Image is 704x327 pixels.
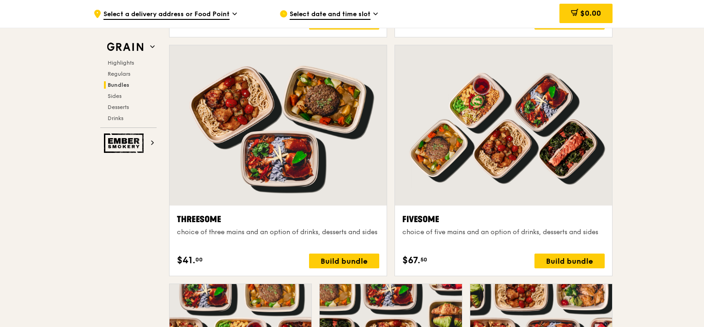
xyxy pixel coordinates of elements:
img: Grain web logo [104,39,146,55]
div: Fivesome [402,213,605,226]
div: Build bundle [309,254,379,268]
span: Select date and time slot [290,10,370,20]
span: $67. [402,254,420,267]
span: Highlights [108,60,134,66]
div: choice of three mains and an option of drinks, desserts and sides [177,228,379,237]
img: Ember Smokery web logo [104,133,146,153]
span: $41. [177,254,195,267]
div: Build bundle [534,15,605,30]
span: Select a delivery address or Food Point [103,10,230,20]
span: Sides [108,93,121,99]
span: Drinks [108,115,123,121]
div: choice of five mains and an option of drinks, desserts and sides [402,228,605,237]
div: Build bundle [309,15,379,30]
div: Build bundle [534,254,605,268]
span: Regulars [108,71,130,77]
span: 50 [420,256,427,263]
span: $0.00 [580,9,601,18]
span: Desserts [108,104,129,110]
span: Bundles [108,82,129,88]
span: 00 [195,256,203,263]
div: Threesome [177,213,379,226]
